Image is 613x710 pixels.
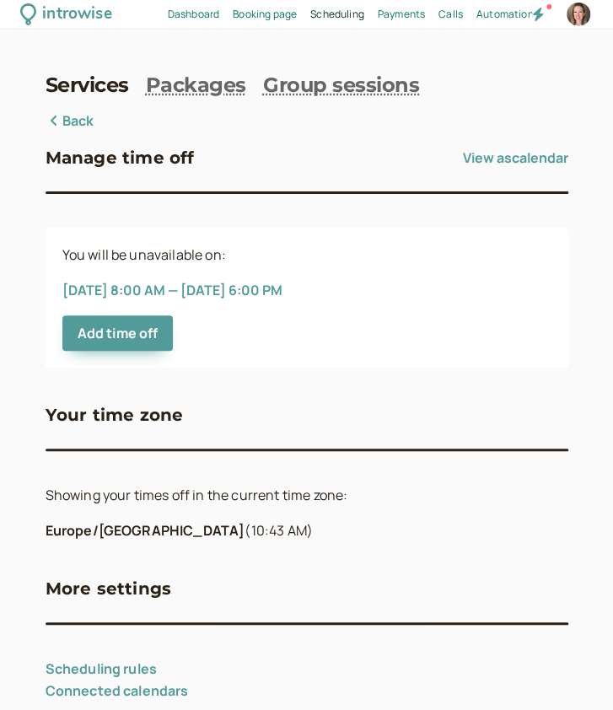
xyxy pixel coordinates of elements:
button: Add time off [62,315,174,351]
a: Dashboard [168,6,219,22]
button: View ascalendar [463,144,568,171]
h3: More settings [46,575,172,602]
div: introwise [42,2,111,28]
b: Europe/[GEOGRAPHIC_DATA] [46,521,245,540]
p: ( 10:43 AM ) [46,520,568,542]
span: Scheduling [310,7,364,21]
h3: Your time zone [46,401,184,428]
h3: Manage time off [46,144,195,171]
a: Scheduling rules [46,659,158,678]
span: Payments [378,7,425,21]
a: Scheduling [310,6,364,22]
iframe: Chat Widget [529,629,613,710]
a: Services [46,73,129,98]
a: Packages [146,73,246,98]
a: Booking page [233,6,297,22]
a: Group sessions [263,73,419,98]
a: introwise [20,2,112,28]
a: Connected calendars [46,681,189,700]
a: Automation [476,6,534,22]
a: Back [46,110,94,132]
button: [DATE] 8:00 AM — [DATE] 6:00 PM [62,282,282,298]
span: Calls [438,7,463,21]
p: You will be unavailable on: [62,245,551,266]
span: Automation [476,7,534,21]
span: Booking page [233,7,297,21]
span: Dashboard [168,7,219,21]
a: Payments [378,6,425,22]
a: Calls [438,6,463,22]
p: Showing your times off in the current time zone: [46,485,568,507]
